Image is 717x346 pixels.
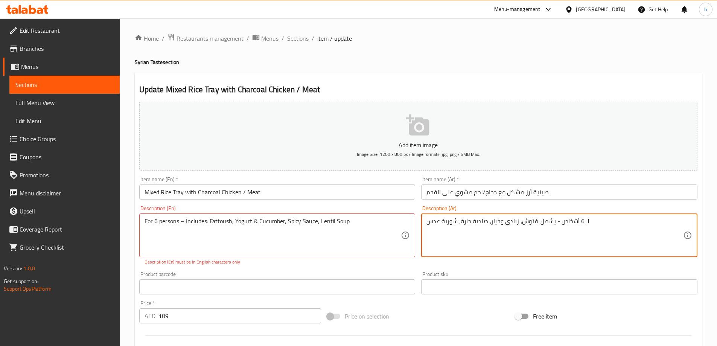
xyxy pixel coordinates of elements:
[145,218,401,253] textarea: For 6 persons – Includes: Fattoush, Yogurt & Cucumber, Spicy Sauce, Lentil Soup
[15,80,114,89] span: Sections
[282,34,284,43] li: /
[9,76,120,94] a: Sections
[15,116,114,125] span: Edit Menu
[139,279,416,294] input: Please enter product barcode
[145,311,155,320] p: AED
[357,150,480,159] span: Image Size: 1200 x 800 px / Image formats: jpg, png / 5MB Max.
[345,312,389,321] span: Price on selection
[21,62,114,71] span: Menus
[20,207,114,216] span: Upsell
[287,34,309,43] a: Sections
[247,34,249,43] li: /
[3,166,120,184] a: Promotions
[3,58,120,76] a: Menus
[3,148,120,166] a: Coupons
[312,34,314,43] li: /
[167,34,244,43] a: Restaurants management
[158,308,321,323] input: Please enter price
[151,140,686,149] p: Add item image
[9,112,120,130] a: Edit Menu
[3,21,120,40] a: Edit Restaurant
[162,34,164,43] li: /
[3,184,120,202] a: Menu disclaimer
[252,34,279,43] a: Menus
[177,34,244,43] span: Restaurants management
[533,312,557,321] span: Free item
[139,102,697,171] button: Add item imageImage Size: 1200 x 800 px / Image formats: jpg, png / 5MB Max.
[4,284,52,294] a: Support.OpsPlatform
[9,94,120,112] a: Full Menu View
[135,34,702,43] nav: breadcrumb
[23,264,35,273] span: 1.0.0
[576,5,626,14] div: [GEOGRAPHIC_DATA]
[421,279,697,294] input: Please enter product sku
[4,276,38,286] span: Get support on:
[20,171,114,180] span: Promotions
[20,243,114,252] span: Grocery Checklist
[3,40,120,58] a: Branches
[317,34,352,43] span: item / update
[135,34,159,43] a: Home
[20,225,114,234] span: Coverage Report
[145,259,410,265] p: Description (En) must be in English characters only
[704,5,707,14] span: h
[20,152,114,162] span: Coupons
[3,130,120,148] a: Choice Groups
[15,98,114,107] span: Full Menu View
[261,34,279,43] span: Menus
[3,202,120,220] a: Upsell
[494,5,540,14] div: Menu-management
[20,189,114,198] span: Menu disclaimer
[139,184,416,200] input: Enter name En
[3,220,120,238] a: Coverage Report
[20,134,114,143] span: Choice Groups
[4,264,22,273] span: Version:
[139,84,697,95] h2: Update Mixed Rice Tray with Charcoal Chicken / Meat
[135,58,702,66] h4: Syrian Taste section
[20,26,114,35] span: Edit Restaurant
[20,44,114,53] span: Branches
[426,218,683,253] textarea: لـ 6 أشخاص - يشمل: فتوش، زبادي وخيار، صلصة حارة، شوربة عدس
[3,238,120,256] a: Grocery Checklist
[421,184,697,200] input: Enter name Ar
